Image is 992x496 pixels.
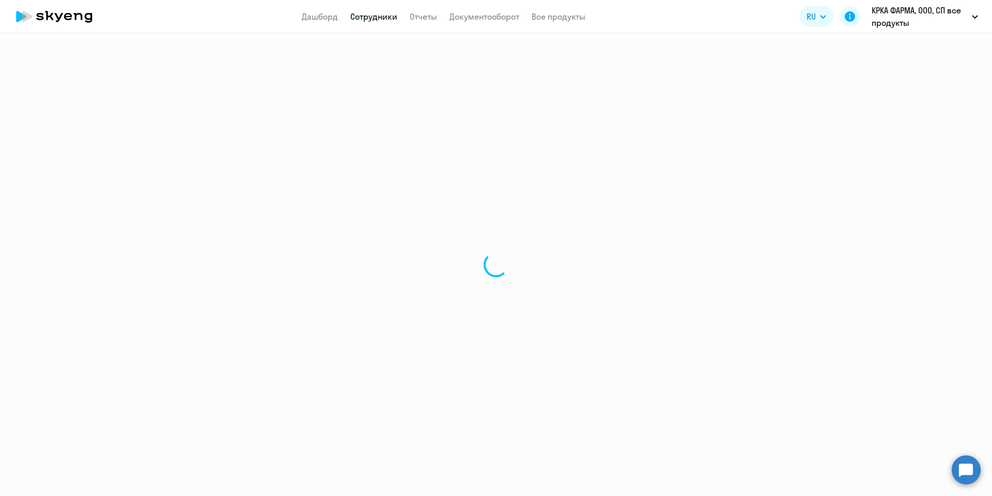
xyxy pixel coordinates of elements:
a: Сотрудники [350,11,397,22]
a: Документооборот [450,11,519,22]
p: КРКА ФАРМА, ООО, СП все продукты [872,4,968,29]
span: RU [807,10,816,23]
a: Дашборд [302,11,338,22]
a: Все продукты [532,11,585,22]
button: КРКА ФАРМА, ООО, СП все продукты [866,4,983,29]
a: Отчеты [410,11,437,22]
button: RU [799,6,833,27]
